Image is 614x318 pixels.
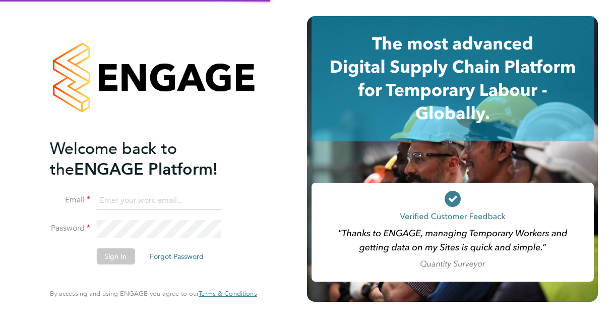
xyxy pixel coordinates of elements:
[50,138,247,180] h2: ENGAGE Platform!
[96,192,221,210] input: Enter your work email...
[50,223,90,234] label: Password
[142,248,212,264] button: Forgot Password
[199,290,257,298] a: Terms & Conditions
[50,289,257,298] span: By accessing and using ENGAGE you agree to our
[50,195,90,205] label: Email
[96,248,135,264] button: Sign In
[50,139,177,179] span: Welcome back to the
